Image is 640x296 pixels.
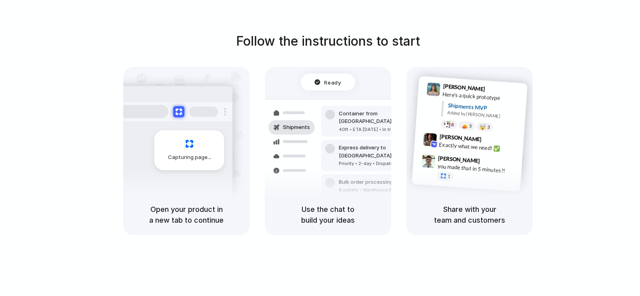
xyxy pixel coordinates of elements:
h1: Follow the instructions to start [236,32,420,51]
div: Shipments MVP [448,101,522,114]
div: Added by [PERSON_NAME] [447,109,521,121]
span: 3 [487,125,490,129]
span: Capturing page [168,153,212,161]
span: 9:47 AM [482,157,499,167]
span: 5 [469,123,472,128]
span: [PERSON_NAME] [439,132,482,143]
span: [PERSON_NAME] [443,82,485,93]
span: 1 [448,174,450,178]
div: Express delivery to [GEOGRAPHIC_DATA] [339,144,425,159]
h5: Open your product in a new tab to continue [133,204,240,226]
span: Shipments [283,123,310,131]
h5: Use the chat to build your ideas [274,204,382,226]
div: 🤯 [480,124,486,130]
div: Priority • 2-day • Dispatched [339,160,425,167]
div: 40ft • ETA [DATE] • In transit [339,126,425,133]
span: 8 [451,122,454,127]
div: Bulk order processing [339,178,413,186]
div: 8 pallets • Warehouse B • Packed [339,187,413,193]
div: you made that in 5 minutes?! [437,162,517,175]
div: Container from [GEOGRAPHIC_DATA] [339,110,425,125]
span: 9:42 AM [484,136,500,145]
span: Ready [324,78,341,86]
span: 9:41 AM [488,85,504,95]
div: Exactly what we need! ✅ [439,140,519,154]
h5: Share with your team and customers [416,204,523,226]
div: Here's a quick prototype [442,90,522,103]
span: [PERSON_NAME] [438,153,480,165]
